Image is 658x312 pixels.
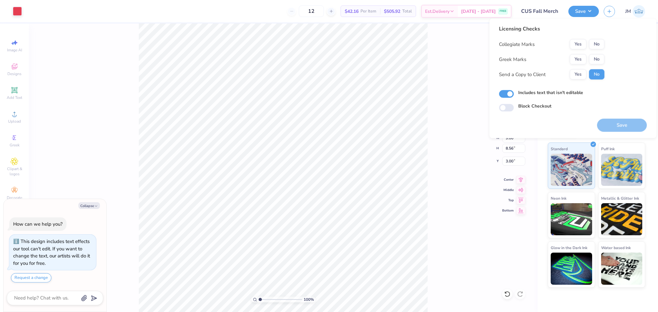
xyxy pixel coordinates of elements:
a: JM [625,5,645,18]
span: Glow in the Dark Ink [551,244,587,251]
button: Save [568,6,599,17]
img: Glow in the Dark Ink [551,253,592,285]
span: $42.16 [345,8,359,15]
button: Yes [570,39,586,49]
button: Request a change [11,273,51,282]
span: Clipart & logos [3,166,26,177]
button: Yes [570,69,586,80]
img: Metallic & Glitter Ink [601,203,643,235]
label: Includes text that isn't editable [518,89,583,96]
span: Bottom [502,208,514,213]
button: Yes [570,54,586,65]
div: Licensing Checks [499,25,604,33]
img: Puff Ink [601,154,643,186]
span: Per Item [360,8,376,15]
span: Greek [10,143,20,148]
span: Designs [7,71,22,76]
span: Standard [551,145,568,152]
label: Block Checkout [518,103,551,109]
span: JM [625,8,631,15]
span: FREE [500,9,506,13]
img: Water based Ink [601,253,643,285]
button: No [589,54,604,65]
span: Water based Ink [601,244,631,251]
span: Add Text [7,95,22,100]
span: Est. Delivery [425,8,449,15]
span: Metallic & Glitter Ink [601,195,639,202]
button: No [589,39,604,49]
span: Upload [8,119,21,124]
span: Image AI [7,48,22,53]
button: No [589,69,604,80]
input: Untitled Design [516,5,564,18]
div: This design includes text effects our tool can't edit. If you want to change the text, our artist... [13,238,90,266]
button: Collapse [78,202,100,209]
span: Middle [502,188,514,192]
div: Greek Marks [499,56,526,63]
span: Decorate [7,195,22,200]
img: John Michael Binayas [633,5,645,18]
span: Top [502,198,514,203]
div: Send a Copy to Client [499,71,546,78]
div: Collegiate Marks [499,40,535,48]
span: Neon Ink [551,195,566,202]
span: Puff Ink [601,145,615,152]
span: 100 % [304,297,314,302]
img: Neon Ink [551,203,592,235]
span: Total [402,8,412,15]
div: How can we help you? [13,221,63,227]
input: – – [299,5,324,17]
img: Standard [551,154,592,186]
span: Center [502,178,514,182]
span: [DATE] - [DATE] [461,8,496,15]
span: $505.92 [384,8,400,15]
